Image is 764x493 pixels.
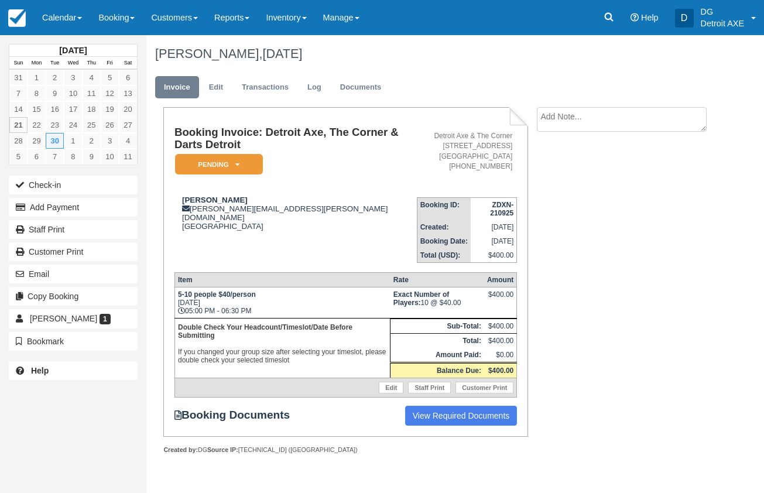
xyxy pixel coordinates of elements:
[9,242,138,261] a: Customer Print
[28,117,46,133] a: 22
[9,265,138,283] button: Email
[422,131,513,172] address: Detroit Axe & The Corner [STREET_ADDRESS] [GEOGRAPHIC_DATA] [PHONE_NUMBER]
[390,319,484,333] th: Sub-Total:
[9,70,28,85] a: 31
[390,362,484,378] th: Balance Due:
[83,70,101,85] a: 4
[83,149,101,165] a: 9
[46,133,64,149] a: 30
[163,446,527,454] div: DG [TECHNICAL_ID] ([GEOGRAPHIC_DATA])
[64,133,82,149] a: 1
[101,57,119,70] th: Fri
[119,117,137,133] a: 27
[64,70,82,85] a: 3
[174,153,259,175] a: Pending
[390,333,484,348] th: Total:
[701,6,744,18] p: DG
[262,46,302,61] span: [DATE]
[390,272,484,287] th: Rate
[233,76,297,99] a: Transactions
[484,348,517,363] td: $0.00
[119,101,137,117] a: 20
[174,196,417,231] div: [PERSON_NAME][EMAIL_ADDRESS][PERSON_NAME][DOMAIN_NAME] [GEOGRAPHIC_DATA]
[9,85,28,101] a: 7
[9,176,138,194] button: Check-in
[83,101,101,117] a: 18
[417,248,471,263] th: Total (USD):
[484,272,517,287] th: Amount
[178,323,352,340] b: Double Check Your Headcount/Timeslot/Date Before Submitting
[390,287,484,318] td: 10 @ $40.00
[46,70,64,85] a: 2
[46,85,64,101] a: 9
[417,234,471,248] th: Booking Date:
[9,361,138,380] a: Help
[9,287,138,306] button: Copy Booking
[379,382,403,393] a: Edit
[701,18,744,29] p: Detroit AXE
[390,348,484,363] th: Amount Paid:
[119,149,137,165] a: 11
[178,321,387,366] p: If you changed your group size after selecting your timeslot, please double check your selected t...
[487,290,513,308] div: $400.00
[331,76,390,99] a: Documents
[46,57,64,70] th: Tue
[471,220,517,234] td: [DATE]
[64,85,82,101] a: 10
[101,70,119,85] a: 5
[28,149,46,165] a: 6
[28,70,46,85] a: 1
[631,13,639,22] i: Help
[200,76,232,99] a: Edit
[163,446,198,453] strong: Created by:
[101,101,119,117] a: 19
[488,367,513,375] strong: $400.00
[175,154,263,174] em: Pending
[9,117,28,133] a: 21
[9,309,138,328] a: [PERSON_NAME] 1
[101,117,119,133] a: 26
[28,101,46,117] a: 15
[119,133,137,149] a: 4
[83,133,101,149] a: 2
[471,234,517,248] td: [DATE]
[484,333,517,348] td: $400.00
[64,57,82,70] th: Wed
[30,314,97,323] span: [PERSON_NAME]
[174,409,301,422] strong: Booking Documents
[101,149,119,165] a: 10
[119,70,137,85] a: 6
[155,76,199,99] a: Invoice
[64,149,82,165] a: 8
[178,290,256,299] strong: 5-10 people $40/person
[100,314,111,324] span: 1
[174,126,417,150] h1: Booking Invoice: Detroit Axe, The Corner & Darts Detroit
[31,366,49,375] b: Help
[675,9,694,28] div: D
[83,117,101,133] a: 25
[471,248,517,263] td: $400.00
[83,57,101,70] th: Thu
[174,287,390,318] td: [DATE] 05:00 PM - 06:30 PM
[46,101,64,117] a: 16
[9,220,138,239] a: Staff Print
[9,149,28,165] a: 5
[299,76,330,99] a: Log
[46,149,64,165] a: 7
[28,85,46,101] a: 8
[101,85,119,101] a: 12
[408,382,451,393] a: Staff Print
[417,197,471,220] th: Booking ID:
[9,332,138,351] button: Bookmark
[490,201,513,217] strong: ZDXN-210925
[119,57,137,70] th: Sat
[455,382,513,393] a: Customer Print
[9,57,28,70] th: Sun
[174,272,390,287] th: Item
[64,101,82,117] a: 17
[207,446,238,453] strong: Source IP:
[417,220,471,234] th: Created:
[28,133,46,149] a: 29
[393,290,449,307] strong: Exact Number of Players
[83,85,101,101] a: 11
